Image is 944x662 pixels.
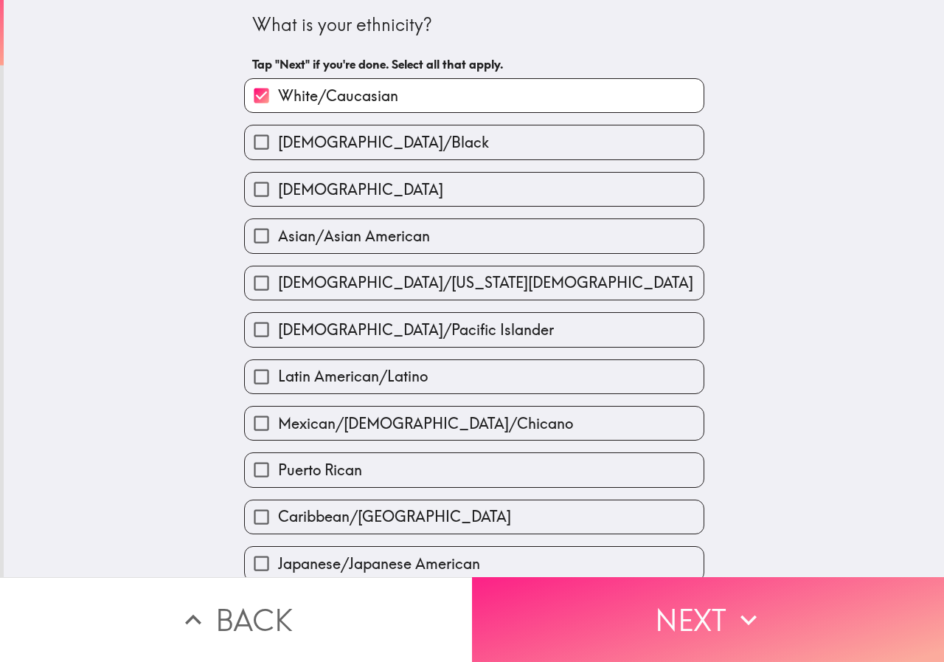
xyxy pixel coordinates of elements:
span: [DEMOGRAPHIC_DATA]/Black [278,132,489,153]
button: White/Caucasian [245,79,704,112]
h6: Tap "Next" if you're done. Select all that apply. [252,56,696,72]
button: [DEMOGRAPHIC_DATA]/Pacific Islander [245,313,704,346]
button: Latin American/Latino [245,360,704,393]
button: [DEMOGRAPHIC_DATA]/[US_STATE][DEMOGRAPHIC_DATA] [245,266,704,300]
span: [DEMOGRAPHIC_DATA] [278,179,443,200]
button: Japanese/Japanese American [245,547,704,580]
button: Next [472,577,944,662]
button: Caribbean/[GEOGRAPHIC_DATA] [245,500,704,534]
button: Puerto Rican [245,453,704,486]
span: Asian/Asian American [278,226,430,246]
button: Asian/Asian American [245,219,704,252]
span: Puerto Rican [278,460,362,480]
div: What is your ethnicity? [252,13,696,38]
span: Mexican/[DEMOGRAPHIC_DATA]/Chicano [278,413,573,434]
span: Caribbean/[GEOGRAPHIC_DATA] [278,506,511,527]
span: White/Caucasian [278,86,398,106]
span: Japanese/Japanese American [278,554,480,574]
button: Mexican/[DEMOGRAPHIC_DATA]/Chicano [245,407,704,440]
span: [DEMOGRAPHIC_DATA]/[US_STATE][DEMOGRAPHIC_DATA] [278,272,693,293]
button: [DEMOGRAPHIC_DATA]/Black [245,125,704,159]
button: [DEMOGRAPHIC_DATA] [245,173,704,206]
span: Latin American/Latino [278,366,428,387]
span: [DEMOGRAPHIC_DATA]/Pacific Islander [278,320,554,340]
